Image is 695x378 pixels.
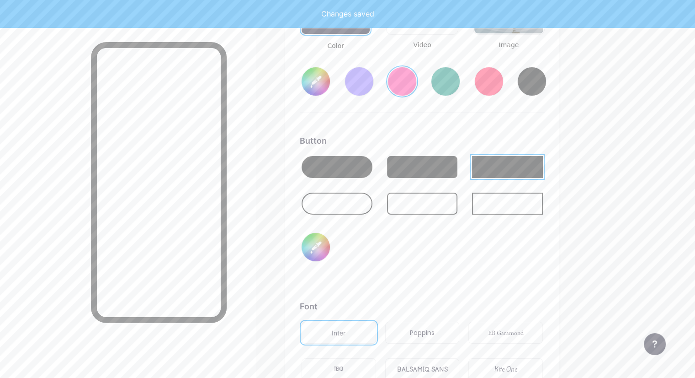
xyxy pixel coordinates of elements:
div: Font [300,300,545,313]
span: Image [473,40,545,50]
div: EB Garamond [488,328,524,338]
div: Kite One [494,365,517,374]
div: Button [300,135,545,147]
span: Color [300,41,371,51]
div: BALSAMIQ SANS [397,365,447,374]
iframe: To enrich screen reader interactions, please activate Accessibility in Grammarly extension settings [97,48,221,317]
div: Inter [332,328,345,338]
div: Poppins [410,328,435,338]
span: Video [386,40,458,50]
div: TEKO [334,365,343,374]
div: Changes saved [321,8,374,19]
